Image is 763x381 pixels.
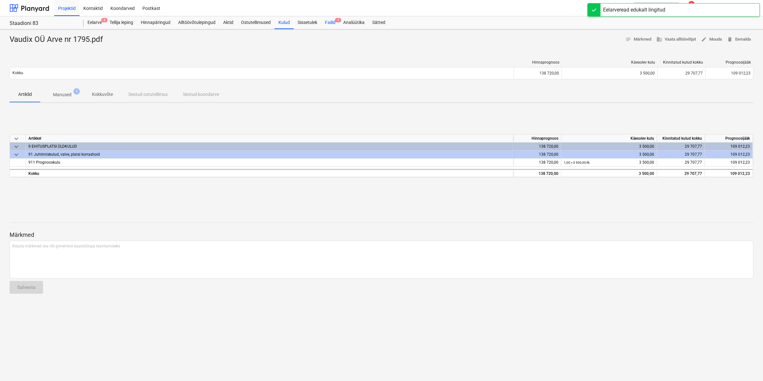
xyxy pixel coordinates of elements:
div: 29 707,77 [657,169,705,177]
button: Vaata alltöövõtjat [654,35,699,44]
a: Sissetulek [294,16,321,29]
p: Kokku [12,70,23,76]
small: 1,00 × 3 500,00 / tk [564,161,590,164]
a: Failid1 [321,16,339,29]
p: Kokkuvõte [92,91,113,98]
div: 29 707,77 [657,68,705,78]
span: 109 012,23 [731,71,751,75]
div: 3 500,00 [564,151,654,159]
a: Eelarve6 [84,16,106,29]
span: keyboard_arrow_down [12,135,20,143]
span: Muuda [701,36,722,43]
div: 3 500,00 [564,170,654,178]
div: 138 720,00 [513,169,561,177]
div: Käesolev kulu [561,135,657,143]
span: 29 707,77 [685,160,702,165]
div: 3 500,00 [564,143,654,151]
div: 91 Juhtimiskulud, valve, platsi korrashoid [28,151,510,158]
span: keyboard_arrow_down [12,151,20,159]
div: Hinnaprognoos [517,60,559,65]
span: Vaata alltöövõtjat [656,36,696,43]
p: Manused [53,91,72,98]
span: Eemalda [727,36,751,43]
span: 1 [335,18,341,22]
p: Märkmed [10,231,753,239]
span: 6 [101,18,108,22]
div: Staadioni 83 [10,20,76,27]
div: 29 707,77 [657,151,705,159]
a: Analüütika [339,16,368,29]
span: notes [625,36,631,42]
div: Vaudix OÜ Arve nr 1795.pdf [10,35,108,45]
div: 138 720,00 [514,68,562,78]
div: 9 EHITUSPLATSI ÜLDKULUD [28,143,510,150]
div: Kinnitatud kulud kokku [660,60,703,65]
a: Aktid [219,16,237,29]
div: Eelarveread edukalt lingitud [603,6,665,14]
a: Kulud [275,16,294,29]
a: Ostutellimused [237,16,275,29]
div: Failid [321,16,339,29]
div: Kokku [26,169,513,177]
div: 138 720,00 [513,151,561,159]
div: Artikkel [26,135,513,143]
p: Artiklid [17,91,33,98]
div: 109 012,23 [705,143,753,151]
span: edit [701,36,707,42]
div: 109 012,23 [705,169,753,177]
button: Märkmed [623,35,654,44]
a: Sätted [368,16,389,29]
div: Prognoosijääk [705,135,753,143]
div: 29 707,77 [657,143,705,151]
span: 911 Prognooskulu [28,160,60,165]
a: Tellija leping [106,16,137,29]
a: Hinnapäringud [137,16,174,29]
div: Hinnaprognoos [513,135,561,143]
span: business [656,36,662,42]
button: Eemalda [724,35,753,44]
div: Kinnitatud kulud kokku [657,135,705,143]
div: Käesolev kulu [564,60,655,65]
div: 138 720,00 [513,143,561,151]
div: 3 500,00 [564,71,655,75]
div: 109 012,23 [705,151,753,159]
div: 138 720,00 [513,159,561,167]
div: 3 500,00 [564,159,654,167]
span: 1 [73,88,80,95]
div: Eelarve [84,16,106,29]
span: delete [727,36,733,42]
span: Märkmed [625,36,651,43]
div: Prognoosijääk [708,60,751,65]
span: 109 012,23 [730,160,750,165]
button: Muuda [699,35,724,44]
span: keyboard_arrow_down [12,143,20,151]
a: Alltöövõtulepingud [174,16,219,29]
